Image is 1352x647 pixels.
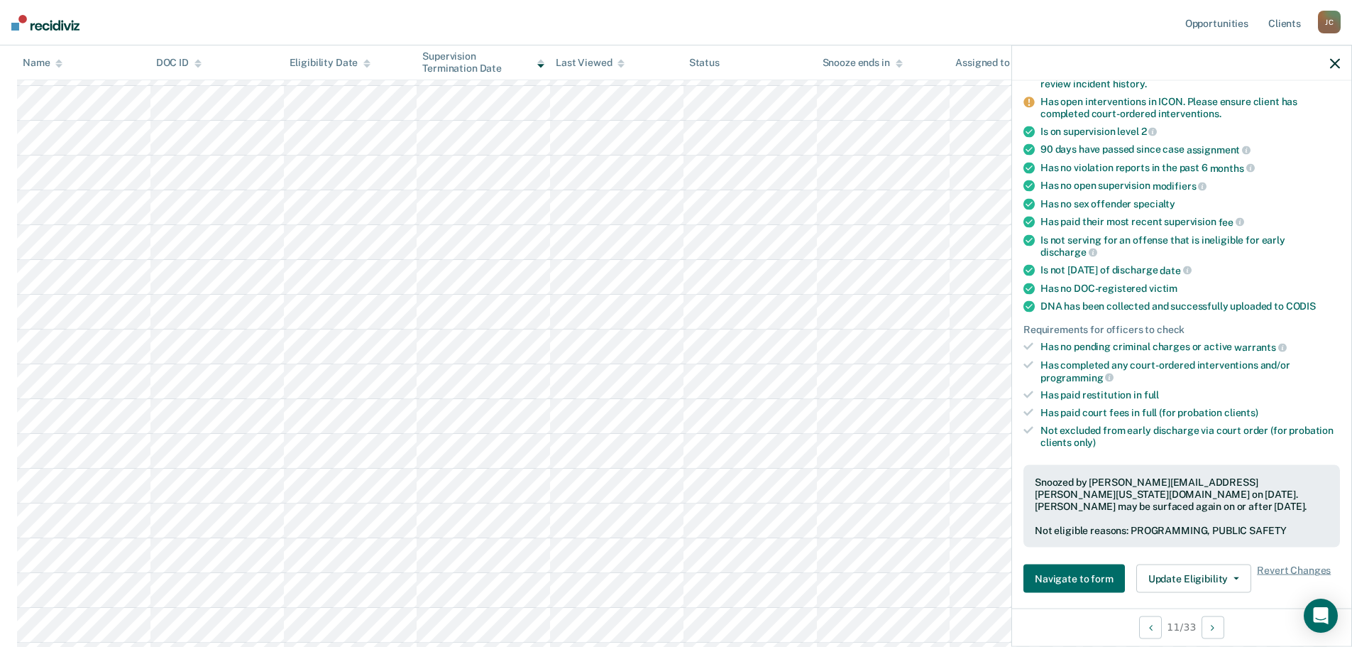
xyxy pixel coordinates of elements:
button: Previous Opportunity [1139,616,1162,638]
div: Has no pending criminal charges or active [1040,341,1340,354]
div: Status [689,57,720,69]
div: 11 / 33 [1012,608,1351,646]
span: Revert Changes [1257,565,1331,593]
div: DNA has been collected and successfully uploaded to [1040,300,1340,312]
span: clients) [1224,407,1258,418]
button: Navigate to form [1023,565,1125,593]
div: Has paid restitution in [1040,389,1340,401]
div: Snooze ends in [823,57,903,69]
div: DOC ID [156,57,202,69]
span: assignment [1187,143,1251,155]
span: 2 [1141,126,1158,137]
div: Has open interventions in ICON. Please ensure client has completed court-ordered interventions. [1040,95,1340,119]
div: Has no sex offender [1040,197,1340,210]
span: warrants [1234,342,1287,353]
span: modifiers [1153,180,1207,192]
div: Requirements for officers to check [1023,323,1340,335]
div: Assigned to [955,57,1022,69]
span: months [1210,162,1255,173]
div: Open Intercom Messenger [1304,599,1338,633]
button: Update Eligibility [1136,565,1251,593]
div: Not eligible reasons: PROGRAMMING, PUBLIC SAFETY [1035,524,1329,536]
span: fee [1219,216,1244,227]
div: Has paid court fees in full (for probation [1040,407,1340,419]
span: CODIS [1286,300,1316,311]
div: Has paid their most recent supervision [1040,215,1340,228]
span: discharge [1040,246,1097,258]
a: Navigate to form link [1023,565,1131,593]
div: Snoozed by [PERSON_NAME][EMAIL_ADDRESS][PERSON_NAME][US_STATE][DOMAIN_NAME] on [DATE]. [PERSON_NA... [1035,477,1329,512]
div: Supervision Termination Date [422,50,544,75]
button: Next Opportunity [1202,616,1224,638]
div: J C [1318,11,1341,33]
div: Is not serving for an offense that is ineligible for early [1040,234,1340,258]
span: programming [1040,371,1114,383]
div: Has completed any court-ordered interventions and/or [1040,359,1340,383]
div: Eligibility Date [290,57,371,69]
span: specialty [1133,197,1175,209]
div: Is on supervision level [1040,125,1340,138]
span: victim [1149,282,1177,293]
img: Recidiviz [11,15,79,31]
span: date [1160,264,1191,276]
div: Not excluded from early discharge via court order (for probation clients [1040,424,1340,448]
div: 90 days have passed since case [1040,143,1340,156]
div: Is not [DATE] of discharge [1040,263,1340,276]
div: Name [23,57,62,69]
span: only) [1074,436,1096,447]
span: full [1144,389,1159,401]
div: Last Viewed [556,57,625,69]
div: Has no open supervision [1040,180,1340,192]
div: Has no violation reports in the past 6 [1040,161,1340,174]
div: Has no DOC-registered [1040,282,1340,294]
